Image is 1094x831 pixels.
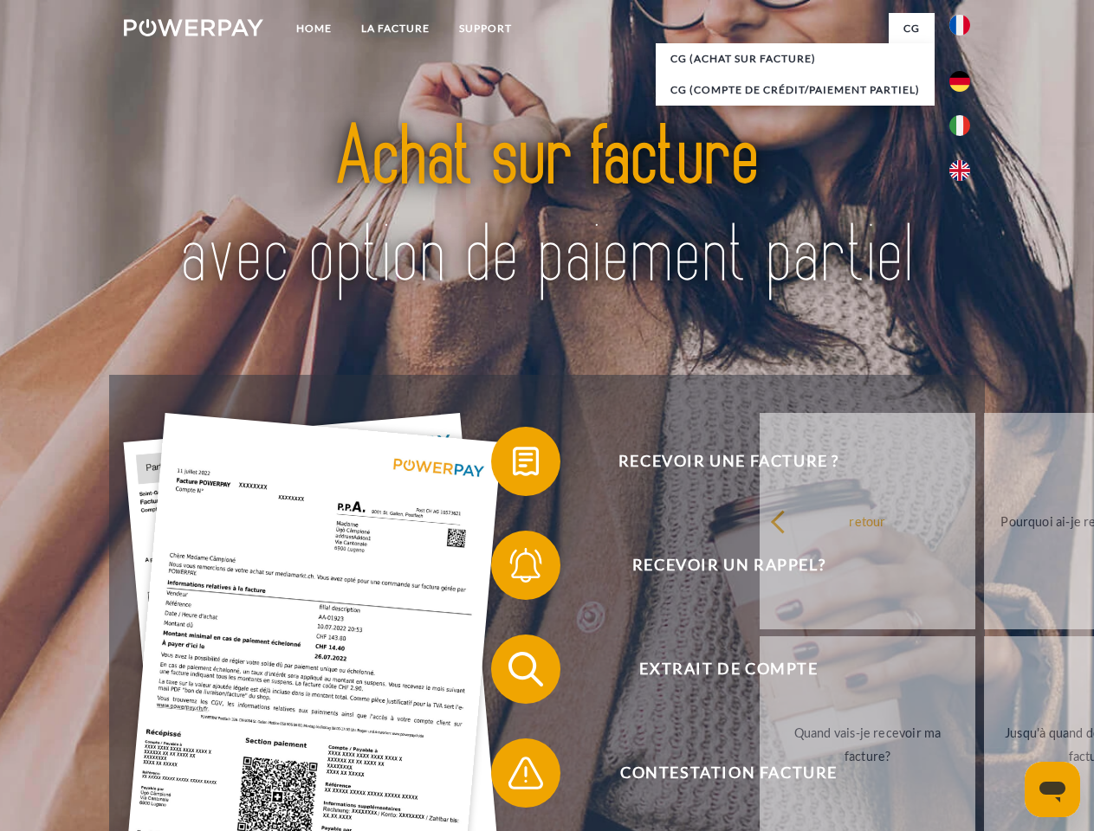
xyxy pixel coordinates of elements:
button: Recevoir un rappel? [491,531,942,600]
span: Contestation Facture [516,738,941,808]
img: qb_bell.svg [504,544,547,587]
button: Contestation Facture [491,738,942,808]
button: Recevoir une facture ? [491,427,942,496]
a: Home [282,13,346,44]
a: CG (Compte de crédit/paiement partiel) [656,74,935,106]
img: de [949,71,970,92]
img: fr [949,15,970,35]
a: CG (achat sur facture) [656,43,935,74]
span: Recevoir une facture ? [516,427,941,496]
img: en [949,160,970,181]
span: Recevoir un rappel? [516,531,941,600]
img: title-powerpay_fr.svg [165,83,929,332]
span: Extrait de compte [516,635,941,704]
div: Quand vais-je recevoir ma facture? [770,721,965,768]
img: logo-powerpay-white.svg [124,19,263,36]
img: qb_warning.svg [504,751,547,795]
a: Support [444,13,527,44]
iframe: Bouton de lancement de la fenêtre de messagerie [1025,762,1080,817]
img: qb_bill.svg [504,440,547,483]
button: Extrait de compte [491,635,942,704]
img: qb_search.svg [504,647,547,691]
img: it [949,115,970,136]
div: retour [770,509,965,532]
a: LA FACTURE [346,13,444,44]
a: CG [889,13,935,44]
